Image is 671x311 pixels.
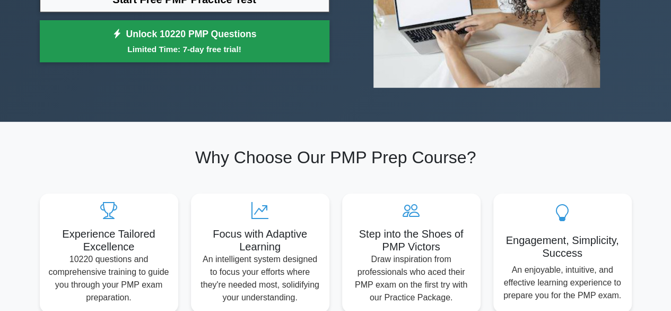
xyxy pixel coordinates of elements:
p: Draw inspiration from professionals who aced their PMP exam on the first try with our Practice Pa... [351,253,472,304]
h5: Experience Tailored Excellence [48,228,170,253]
p: An intelligent system designed to focus your efforts where they're needed most, solidifying your ... [199,253,321,304]
a: Unlock 10220 PMP QuestionsLimited Time: 7-day free trial! [40,20,329,63]
h5: Engagement, Simplicity, Success [502,234,623,259]
h2: Why Choose Our PMP Prep Course? [40,147,632,167]
p: 10220 questions and comprehensive training to guide you through your PMP exam preparation. [48,253,170,304]
h5: Step into the Shoes of PMP Victors [351,228,472,253]
small: Limited Time: 7-day free trial! [53,43,316,55]
h5: Focus with Adaptive Learning [199,228,321,253]
p: An enjoyable, intuitive, and effective learning experience to prepare you for the PMP exam. [502,264,623,302]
